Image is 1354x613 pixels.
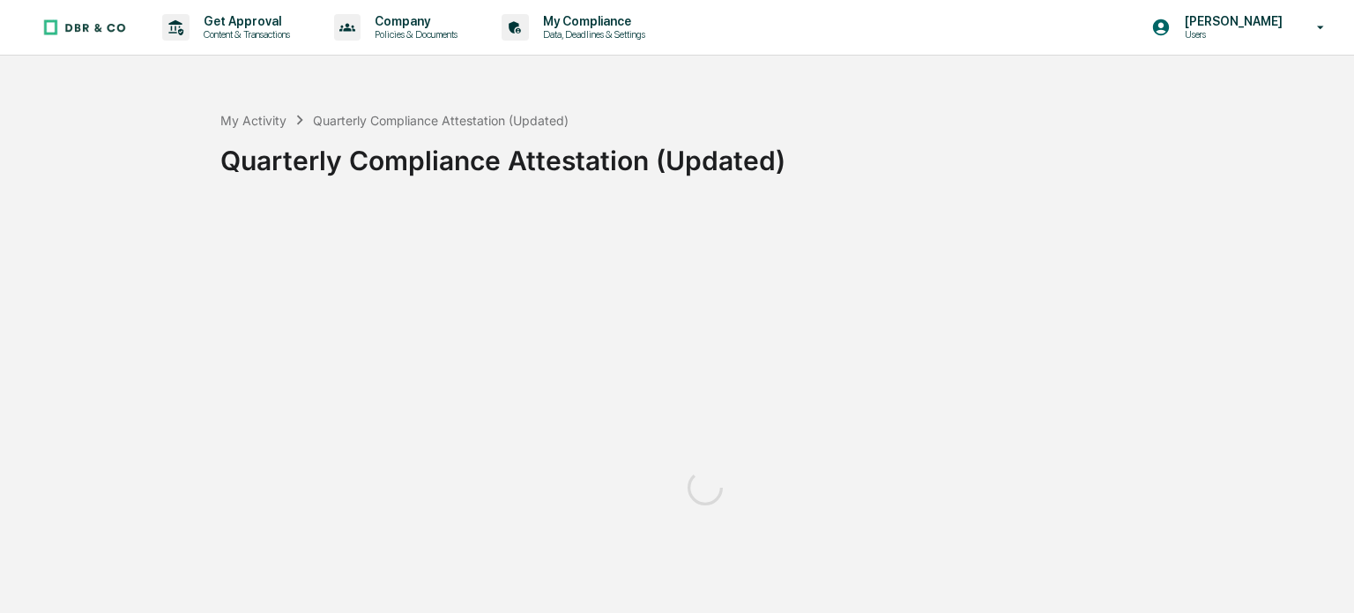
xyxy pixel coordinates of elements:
[190,14,299,28] p: Get Approval
[1171,28,1291,41] p: Users
[529,28,654,41] p: Data, Deadlines & Settings
[220,113,286,128] div: My Activity
[190,28,299,41] p: Content & Transactions
[220,131,1345,176] div: Quarterly Compliance Attestation (Updated)
[361,14,466,28] p: Company
[42,19,127,36] img: logo
[313,113,569,128] div: Quarterly Compliance Attestation (Updated)
[529,14,654,28] p: My Compliance
[1171,14,1291,28] p: [PERSON_NAME]
[361,28,466,41] p: Policies & Documents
